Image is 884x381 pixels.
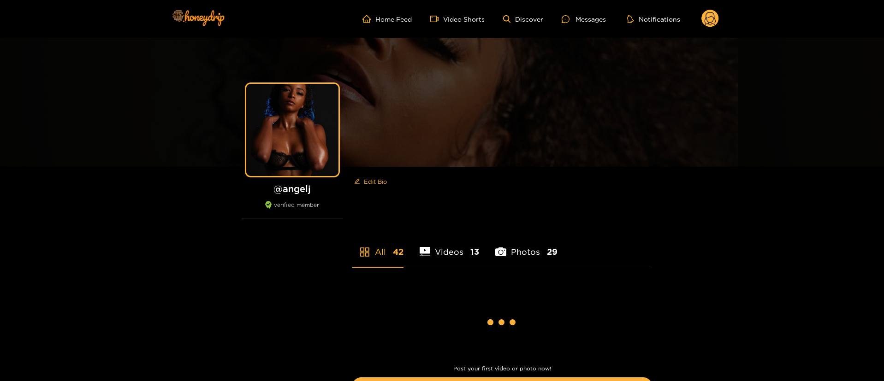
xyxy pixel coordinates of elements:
span: appstore [359,246,370,258]
div: verified member [242,201,343,218]
span: video-camera [430,15,443,23]
li: All [352,225,403,267]
button: editEdit Bio [352,174,389,189]
button: Notifications [624,14,683,23]
span: home [362,15,375,23]
h1: @ angelj [242,183,343,194]
span: edit [354,178,360,185]
p: Post your first video or photo now! [352,365,652,372]
span: 13 [470,246,479,258]
span: Edit Bio [364,177,387,186]
div: Messages [562,14,606,24]
li: Photos [495,225,558,267]
span: 29 [547,246,558,258]
a: Video Shorts [430,15,485,23]
a: Home Feed [362,15,412,23]
span: 42 [393,246,403,258]
a: Discover [503,15,543,23]
li: Videos [420,225,480,267]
